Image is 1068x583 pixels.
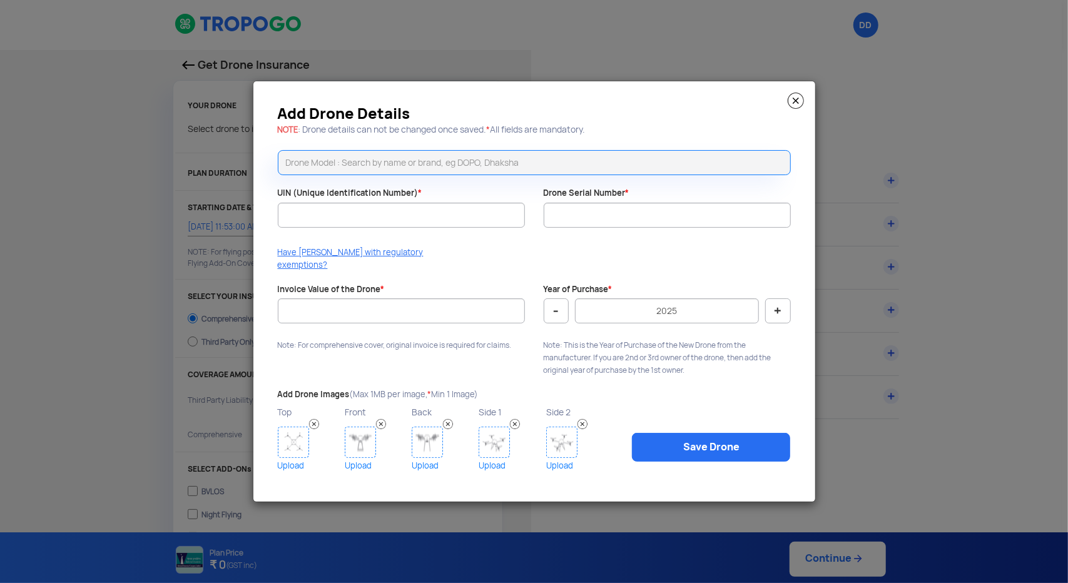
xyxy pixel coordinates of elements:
img: Drone Image [546,427,577,458]
img: Remove Image [577,419,587,429]
label: Year of Purchase [544,284,613,296]
p: Side 2 [546,404,610,420]
label: Add Drone Images [278,389,479,401]
p: Note: For comprehensive cover, original invoice is required for claims. [278,339,525,352]
img: Drone Image [479,427,510,458]
p: Top [278,404,342,420]
img: Remove Image [309,419,319,429]
p: Back [412,404,476,420]
button: - [544,298,569,323]
img: Drone Image [412,427,443,458]
p: Side 1 [479,404,542,420]
label: Drone Serial Number [544,188,629,200]
label: Invoice Value of the Drone [278,284,385,296]
a: Upload [345,458,409,474]
input: Drone Model : Search by name or brand, eg DOPO, Dhaksha [278,150,791,175]
label: UIN (Unique Identification Number) [278,188,422,200]
img: Remove Image [443,419,453,429]
a: Upload [546,458,610,474]
span: (Max 1MB per image, Min 1 Image) [350,389,479,400]
button: + [765,298,790,323]
p: Note: This is the Year of Purchase of the New Drone from the manufacturer. If you are 2nd or 3rd ... [544,339,791,377]
img: close [788,93,804,109]
p: Front [345,404,409,420]
h5: : Drone details can not be changed once saved. All fields are mandatory. [278,125,791,134]
a: Upload [479,458,542,474]
img: Remove Image [510,419,520,429]
img: Remove Image [376,419,386,429]
span: NOTE [278,124,298,135]
img: Drone Image [345,427,376,458]
a: Upload [412,458,476,474]
p: Have [PERSON_NAME] with regulatory exemptions? [278,246,435,271]
a: Save Drone [632,433,790,462]
img: Drone Image [278,427,309,458]
a: Upload [278,458,342,474]
h3: Add Drone Details [278,109,791,119]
